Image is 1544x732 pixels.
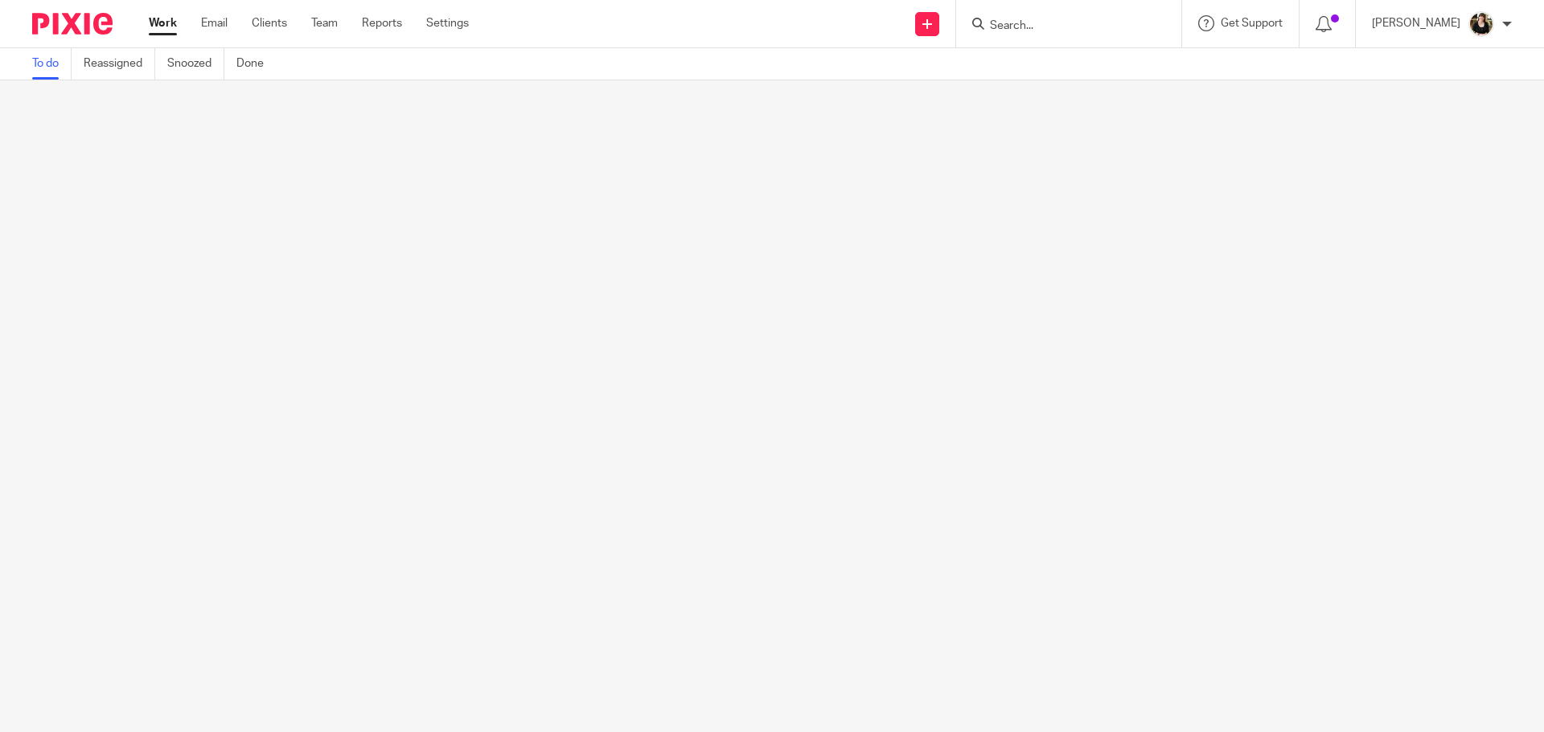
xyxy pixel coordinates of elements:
[362,15,402,31] a: Reports
[167,48,224,80] a: Snoozed
[236,48,276,80] a: Done
[311,15,338,31] a: Team
[1372,15,1460,31] p: [PERSON_NAME]
[988,19,1133,34] input: Search
[1221,18,1283,29] span: Get Support
[32,13,113,35] img: Pixie
[32,48,72,80] a: To do
[149,15,177,31] a: Work
[426,15,469,31] a: Settings
[201,15,228,31] a: Email
[252,15,287,31] a: Clients
[1468,11,1494,37] img: Helen%20Campbell.jpeg
[84,48,155,80] a: Reassigned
